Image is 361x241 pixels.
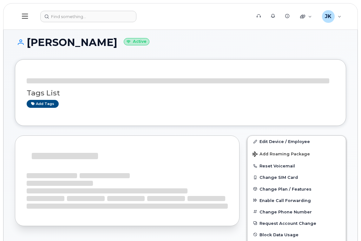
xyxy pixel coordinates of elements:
a: Add tags [27,100,59,108]
span: Change Plan / Features [259,186,312,191]
small: Active [124,38,149,45]
span: Add Roaming Package [253,152,310,158]
button: Enable Call Forwarding [247,195,346,206]
button: Reset Voicemail [247,160,346,172]
button: Add Roaming Package [247,147,346,160]
button: Block Data Usage [247,229,346,240]
button: Request Account Change [247,218,346,229]
span: Enable Call Forwarding [259,198,311,203]
h1: [PERSON_NAME] [15,37,346,48]
button: Change Plan / Features [247,183,346,195]
a: Edit Device / Employee [247,136,346,147]
h3: Tags List [27,89,334,97]
button: Change Phone Number [247,206,346,218]
button: Change SIM Card [247,172,346,183]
